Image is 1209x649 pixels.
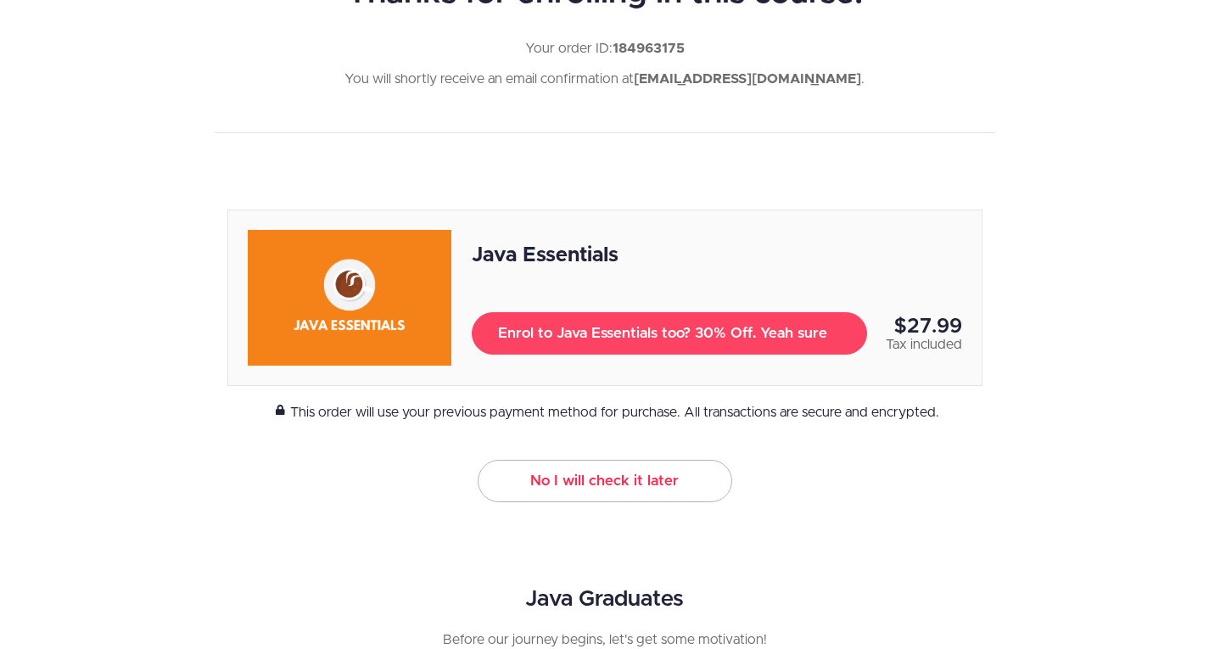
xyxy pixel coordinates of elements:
[478,460,732,502] a: No I will check it later
[613,42,685,55] strong: 184963175
[215,37,995,59] p: Your order ID:
[215,68,995,90] p: You will shortly receive an email confirmation at .
[472,241,962,270] div: Java Essentials
[498,323,841,344] span: Enrol to Java Essentials too? 30% Off. Yeah sure
[290,403,939,422] span: This order will use your previous payment method for purchase. All transactions are secure and en...
[886,335,962,355] div: Tax included
[215,587,995,612] h2: Java Graduates
[472,312,867,355] button: Enrol to Java Essentials too? 30% Off. Yeah sure
[886,319,962,335] div: $27.99
[634,72,861,86] strong: [EMAIL_ADDRESS][DOMAIN_NAME]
